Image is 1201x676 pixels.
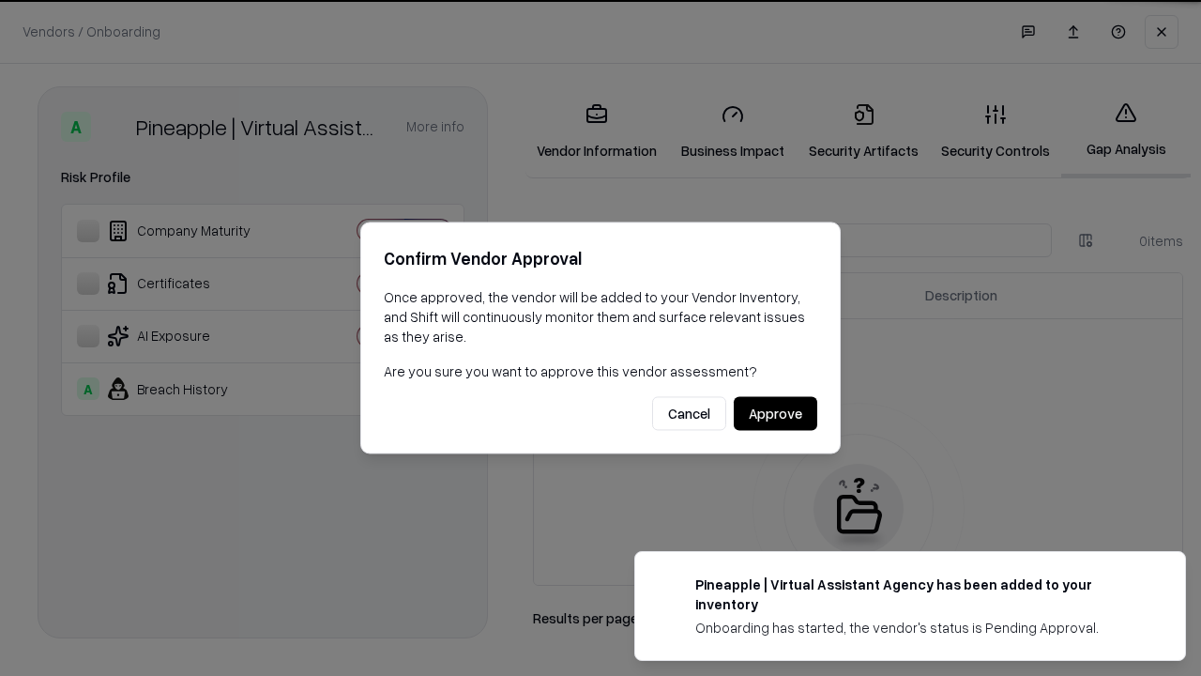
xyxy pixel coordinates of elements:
img: trypineapple.com [658,575,680,597]
button: Cancel [652,397,726,431]
div: Pineapple | Virtual Assistant Agency has been added to your inventory [695,575,1140,614]
p: Once approved, the vendor will be added to your Vendor Inventory, and Shift will continuously mon... [384,287,817,346]
h2: Confirm Vendor Approval [384,245,817,272]
button: Approve [734,397,817,431]
p: Are you sure you want to approve this vendor assessment? [384,361,817,381]
div: Onboarding has started, the vendor's status is Pending Approval. [695,618,1140,638]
